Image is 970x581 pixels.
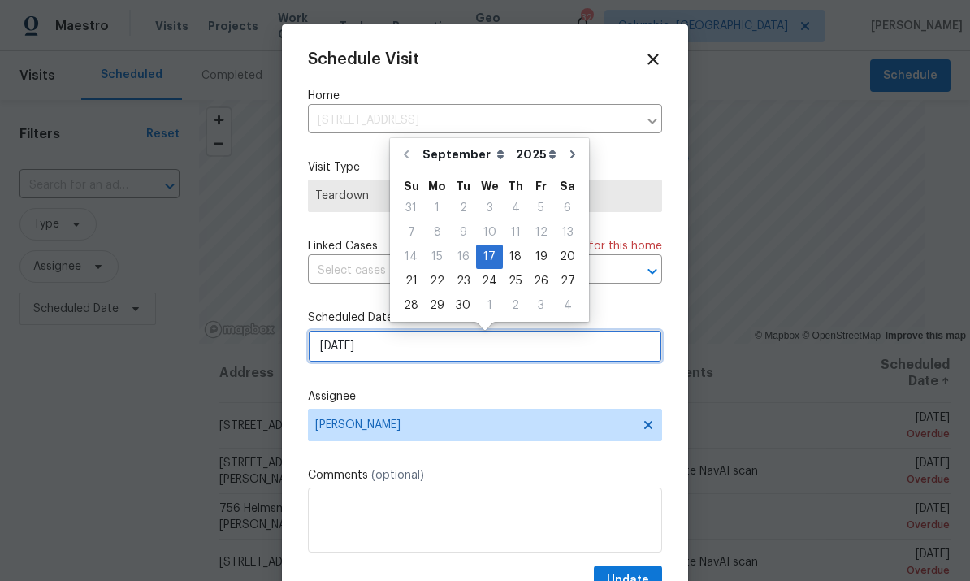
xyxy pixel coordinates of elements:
button: Open [641,260,664,283]
div: Sat Sep 27 2025 [554,269,581,293]
div: Sun Aug 31 2025 [398,196,424,220]
abbr: Tuesday [456,180,470,192]
div: 4 [554,294,581,317]
div: Tue Sep 23 2025 [450,269,476,293]
div: 10 [476,221,503,244]
div: 28 [398,294,424,317]
div: 14 [398,245,424,268]
div: 2 [503,294,528,317]
div: Sat Oct 04 2025 [554,293,581,318]
div: 25 [503,270,528,293]
select: Month [418,142,512,167]
div: Fri Sep 26 2025 [528,269,554,293]
input: M/D/YYYY [308,330,662,362]
div: 5 [528,197,554,219]
div: Wed Sep 24 2025 [476,269,503,293]
div: Wed Sep 10 2025 [476,220,503,245]
div: Mon Sep 08 2025 [424,220,450,245]
div: 15 [424,245,450,268]
span: [PERSON_NAME] [315,418,634,431]
abbr: Sunday [404,180,419,192]
button: Go to previous month [394,138,418,171]
div: Sun Sep 14 2025 [398,245,424,269]
div: 29 [424,294,450,317]
div: 27 [554,270,581,293]
span: Schedule Visit [308,51,419,67]
div: 9 [450,221,476,244]
label: Comments [308,467,662,483]
div: 21 [398,270,424,293]
label: Home [308,88,662,104]
abbr: Saturday [560,180,575,192]
div: Sat Sep 13 2025 [554,220,581,245]
div: Mon Sep 15 2025 [424,245,450,269]
div: 6 [554,197,581,219]
label: Assignee [308,388,662,405]
div: Tue Sep 02 2025 [450,196,476,220]
div: 8 [424,221,450,244]
abbr: Wednesday [481,180,499,192]
div: 4 [503,197,528,219]
abbr: Friday [535,180,547,192]
div: Thu Sep 11 2025 [503,220,528,245]
div: Thu Sep 04 2025 [503,196,528,220]
div: 17 [476,245,503,268]
input: Enter in an address [308,108,638,133]
div: 24 [476,270,503,293]
div: Sun Sep 21 2025 [398,269,424,293]
span: Linked Cases [308,238,378,254]
div: Fri Sep 12 2025 [528,220,554,245]
div: Mon Sep 22 2025 [424,269,450,293]
div: 30 [450,294,476,317]
div: Sun Sep 28 2025 [398,293,424,318]
div: 1 [476,294,503,317]
div: Thu Sep 25 2025 [503,269,528,293]
div: 3 [476,197,503,219]
div: 16 [450,245,476,268]
div: 3 [528,294,554,317]
div: 20 [554,245,581,268]
div: Fri Sep 19 2025 [528,245,554,269]
span: Close [644,50,662,68]
label: Visit Type [308,159,662,176]
div: Sat Sep 06 2025 [554,196,581,220]
div: Tue Sep 30 2025 [450,293,476,318]
div: 7 [398,221,424,244]
div: Sat Sep 20 2025 [554,245,581,269]
span: Teardown [315,188,655,204]
div: 18 [503,245,528,268]
div: 11 [503,221,528,244]
span: (optional) [371,470,424,481]
input: Select cases [308,258,617,284]
div: 2 [450,197,476,219]
div: 12 [528,221,554,244]
div: Wed Sep 03 2025 [476,196,503,220]
div: 13 [554,221,581,244]
abbr: Thursday [508,180,523,192]
div: Fri Sep 05 2025 [528,196,554,220]
div: Sun Sep 07 2025 [398,220,424,245]
div: Tue Sep 16 2025 [450,245,476,269]
div: Fri Oct 03 2025 [528,293,554,318]
label: Scheduled Date [308,310,662,326]
div: 1 [424,197,450,219]
div: Mon Sep 01 2025 [424,196,450,220]
select: Year [512,142,561,167]
div: 26 [528,270,554,293]
div: Wed Oct 01 2025 [476,293,503,318]
div: Wed Sep 17 2025 [476,245,503,269]
div: 22 [424,270,450,293]
button: Go to next month [561,138,585,171]
div: Thu Sep 18 2025 [503,245,528,269]
div: 23 [450,270,476,293]
div: 31 [398,197,424,219]
div: 19 [528,245,554,268]
abbr: Monday [428,180,446,192]
div: Tue Sep 09 2025 [450,220,476,245]
div: Mon Sep 29 2025 [424,293,450,318]
div: Thu Oct 02 2025 [503,293,528,318]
